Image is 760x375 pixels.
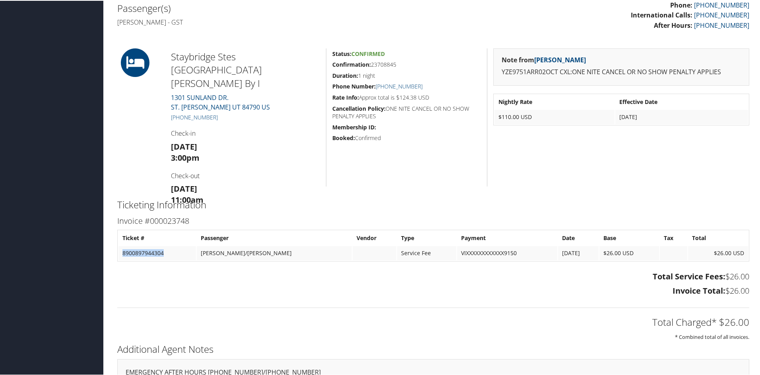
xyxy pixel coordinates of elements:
[332,71,358,79] strong: Duration:
[675,333,749,340] small: * Combined total of all invoices.
[197,245,352,260] td: [PERSON_NAME]/[PERSON_NAME]
[558,230,599,244] th: Date
[171,113,218,120] a: [PHONE_NUMBER]
[660,230,687,244] th: Tax
[171,183,197,193] strong: [DATE]
[117,1,427,14] h2: Passenger(s)
[171,171,320,179] h4: Check-out
[599,245,659,260] td: $26.00 USD
[332,123,376,130] strong: Membership ID:
[332,104,481,119] h5: ONE NITE CANCEL OR NO SHOW PENALTY APPLIES
[558,245,599,260] td: [DATE]
[117,315,749,328] h2: Total Charged* $26.00
[118,230,196,244] th: Ticket #
[615,109,748,123] td: [DATE]
[332,104,386,112] strong: Cancellation Policy:
[397,245,456,260] td: Service Fee
[694,10,749,19] a: [PHONE_NUMBER]
[117,17,427,26] h4: [PERSON_NAME] - GST
[494,94,615,108] th: Nightly Rate
[117,285,749,296] h3: $26.00
[332,71,481,79] h5: 1 night
[534,55,586,63] a: [PERSON_NAME]
[615,94,748,108] th: Effective Date
[118,245,196,260] td: 8900897944304
[171,49,320,89] h2: Staybridge Stes [GEOGRAPHIC_DATA][PERSON_NAME] By I
[688,245,748,260] td: $26.00 USD
[117,270,749,281] h3: $26.00
[502,55,586,63] strong: Note from
[688,230,748,244] th: Total
[332,49,351,57] strong: Status:
[332,133,355,141] strong: Booked:
[457,245,557,260] td: VIXXXXXXXXXXXX9150
[332,133,481,141] h5: Confirmed
[117,215,749,226] h3: Invoice #000023748
[171,92,270,111] a: 1301 SUNLAND DR.ST. [PERSON_NAME] UT 84790 US
[332,60,481,68] h5: 23708845
[171,140,197,151] strong: [DATE]
[654,20,692,29] strong: After Hours:
[332,93,359,100] strong: Rate Info:
[351,49,385,57] span: Confirmed
[397,230,456,244] th: Type
[197,230,352,244] th: Passenger
[673,285,725,295] strong: Invoice Total:
[332,93,481,101] h5: Approx total is $124.38 USD
[117,342,749,355] h2: Additional Agent Notes
[171,152,200,162] strong: 3:00pm
[376,82,423,89] a: [PHONE_NUMBER]
[332,82,376,89] strong: Phone Number:
[171,128,320,137] h4: Check-in
[171,194,204,204] strong: 11:00am
[599,230,659,244] th: Base
[332,60,371,67] strong: Confirmation:
[494,109,615,123] td: $110.00 USD
[117,197,749,211] h2: Ticketing Information
[353,230,396,244] th: Vendor
[457,230,557,244] th: Payment
[502,66,741,77] p: YZE9751ARR02OCT CXL:ONE NITE CANCEL OR NO SHOW PENALTY APPLIES
[653,270,725,281] strong: Total Service Fees:
[631,10,692,19] strong: International Calls:
[694,20,749,29] a: [PHONE_NUMBER]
